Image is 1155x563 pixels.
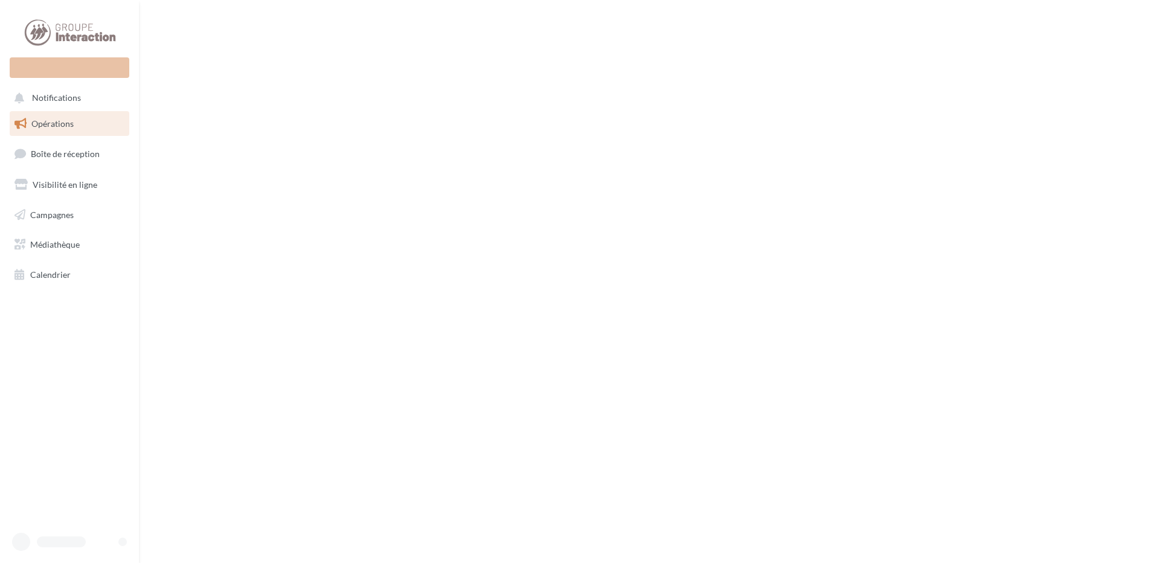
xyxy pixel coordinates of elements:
[30,239,80,249] span: Médiathèque
[7,202,132,228] a: Campagnes
[32,93,81,103] span: Notifications
[30,269,71,280] span: Calendrier
[7,262,132,288] a: Calendrier
[7,172,132,198] a: Visibilité en ligne
[31,149,100,159] span: Boîte de réception
[10,57,129,78] div: Nouvelle campagne
[31,118,74,129] span: Opérations
[30,209,74,219] span: Campagnes
[7,141,132,167] a: Boîte de réception
[33,179,97,190] span: Visibilité en ligne
[7,232,132,257] a: Médiathèque
[7,111,132,137] a: Opérations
